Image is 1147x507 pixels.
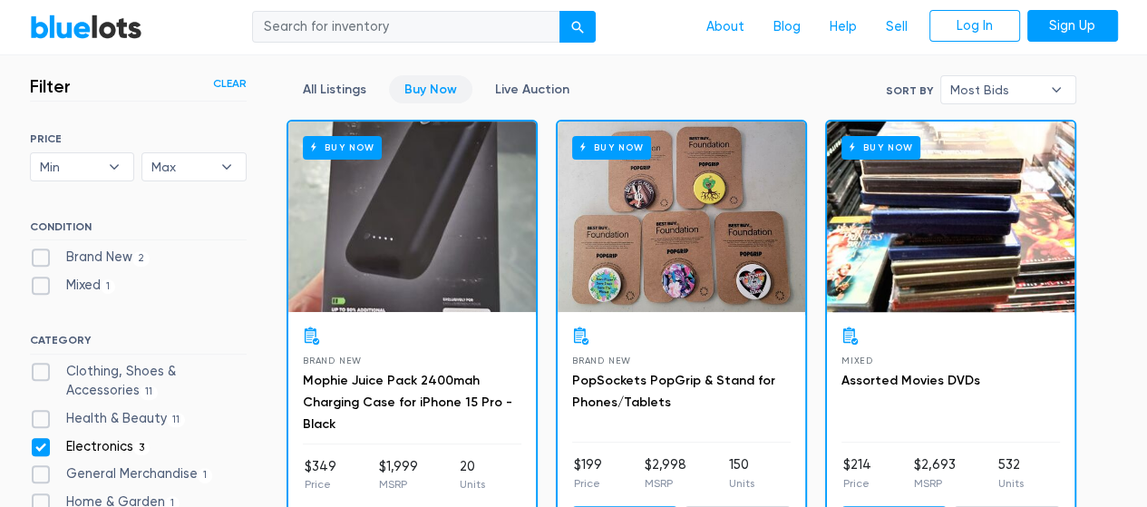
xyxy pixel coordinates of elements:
a: Buy Now [389,75,472,103]
label: General Merchandise [30,464,213,484]
li: 20 [460,457,485,493]
span: 11 [140,385,159,400]
h6: PRICE [30,132,247,145]
label: Brand New [30,248,151,268]
span: Most Bids [950,76,1041,103]
span: Mixed [841,356,873,366]
b: ▾ [1037,76,1075,103]
li: $1,999 [378,457,417,493]
label: Health & Beauty [30,409,186,429]
h6: CONDITION [30,220,247,240]
p: MSRP [645,475,686,492]
li: 532 [998,455,1024,492]
a: Buy Now [558,122,805,312]
p: MSRP [914,475,956,492]
a: Sell [871,10,922,44]
a: Blog [759,10,815,44]
span: 2 [132,251,151,266]
a: All Listings [287,75,382,103]
a: Buy Now [288,122,536,312]
span: Brand New [303,356,362,366]
a: Help [815,10,871,44]
li: $349 [305,457,336,493]
span: 3 [133,441,151,455]
li: 150 [729,455,754,492]
label: Sort By [886,83,933,99]
a: Log In [929,10,1020,43]
p: Units [998,475,1024,492]
h6: Buy Now [303,136,382,159]
p: MSRP [378,476,417,492]
a: Clear [213,75,247,92]
li: $199 [574,455,602,492]
a: PopSockets PopGrip & Stand for Phones/Tablets [572,373,775,410]
b: ▾ [208,153,246,180]
p: Units [460,476,485,492]
span: 1 [198,468,213,483]
p: Units [729,475,754,492]
input: Search for inventory [252,11,560,44]
a: Mophie Juice Pack 2400mah Charging Case for iPhone 15 Pro - Black [303,373,512,432]
label: Clothing, Shoes & Accessories [30,362,247,401]
p: Price [843,475,871,492]
label: Electronics [30,437,151,457]
a: BlueLots [30,14,142,40]
span: Brand New [572,356,631,366]
a: Sign Up [1027,10,1118,43]
h6: CATEGORY [30,334,247,354]
a: Buy Now [827,122,1074,312]
a: About [692,10,759,44]
li: $2,693 [914,455,956,492]
p: Price [574,475,602,492]
a: Assorted Movies DVDs [841,373,980,388]
li: $214 [843,455,871,492]
label: Mixed [30,276,116,296]
a: Live Auction [480,75,585,103]
li: $2,998 [645,455,686,492]
span: 11 [167,413,186,427]
h3: Filter [30,75,71,97]
p: Price [305,476,336,492]
h6: Buy Now [572,136,651,159]
span: Min [40,153,100,180]
h6: Buy Now [841,136,920,159]
span: Max [151,153,211,180]
b: ▾ [95,153,133,180]
span: 1 [101,279,116,294]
